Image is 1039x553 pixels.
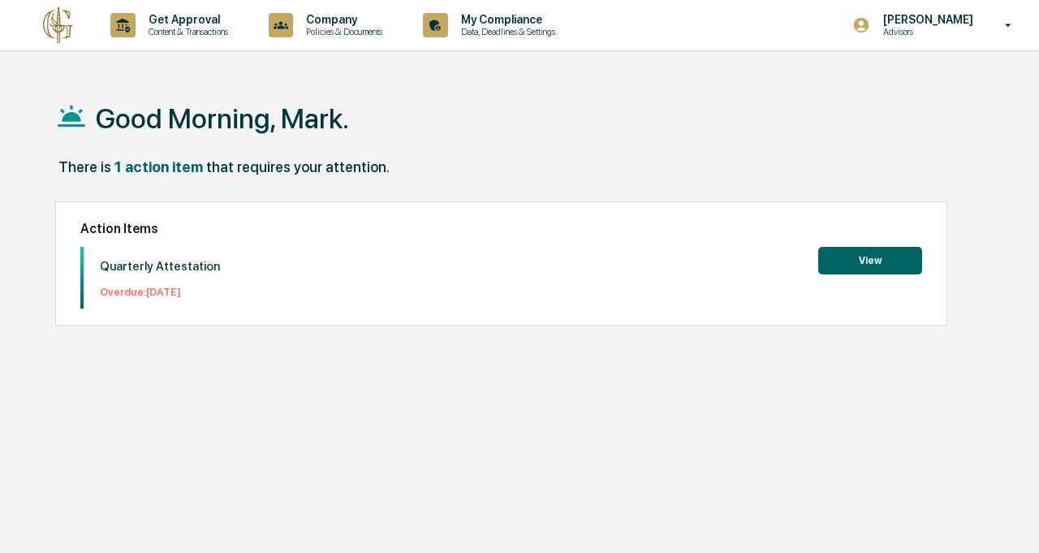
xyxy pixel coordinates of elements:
h2: Action Items [80,221,922,236]
p: Advisors [870,26,981,37]
p: Overdue: [DATE] [100,286,220,298]
p: Policies & Documents [293,26,390,37]
button: View [818,247,922,274]
p: [PERSON_NAME] [870,13,981,26]
img: logo [39,6,78,45]
p: Quarterly Attestation [100,259,220,274]
div: 1 action item [114,158,203,175]
div: that requires your attention. [206,158,390,175]
p: Get Approval [136,13,236,26]
a: View [818,252,922,267]
p: Content & Transactions [136,26,236,37]
p: Company [293,13,390,26]
div: There is [58,158,111,175]
h1: Good Morning, Mark. [96,102,349,135]
p: My Compliance [448,13,563,26]
p: Data, Deadlines & Settings [448,26,563,37]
